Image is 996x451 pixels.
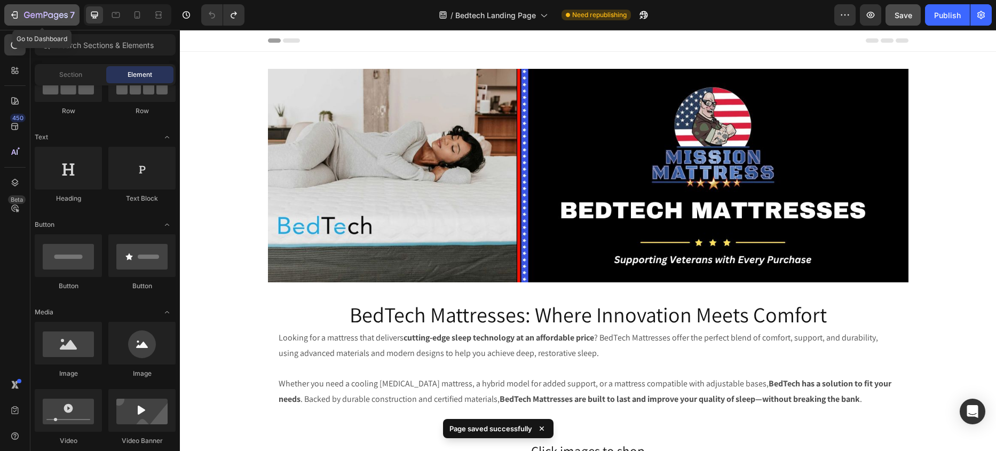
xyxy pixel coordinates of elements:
[35,132,48,142] span: Text
[8,195,26,204] div: Beta
[70,9,75,21] p: 7
[108,194,176,203] div: Text Block
[449,423,532,434] p: Page saved successfully
[895,11,912,20] span: Save
[159,129,176,146] span: Toggle open
[960,399,985,424] div: Open Intercom Messenger
[925,4,970,26] button: Publish
[4,4,80,26] button: 7
[35,436,102,446] div: Video
[201,4,244,26] div: Undo/Redo
[35,307,53,317] span: Media
[108,281,176,291] div: Button
[572,10,627,20] span: Need republishing
[159,216,176,233] span: Toggle open
[10,114,26,122] div: 450
[159,304,176,321] span: Toggle open
[35,369,102,378] div: Image
[450,10,453,21] span: /
[224,302,414,313] strong: cutting-edge sleep technology at an affordable price
[35,106,102,116] div: Row
[934,10,961,21] div: Publish
[99,346,718,377] p: Whether you need a cooling [MEDICAL_DATA] mattress, a hybrid model for added support, or a mattre...
[320,363,680,375] strong: BedTech Mattresses are built to last and improve your quality of sleep—without breaking the bank
[99,348,712,375] strong: BedTech has a solution to fit your needs
[108,369,176,378] div: Image
[35,220,54,230] span: Button
[59,70,82,80] span: Section
[35,194,102,203] div: Heading
[35,281,102,291] div: Button
[455,10,536,21] span: Bedtech Landing Page
[89,413,728,430] p: Click images to shop
[128,70,152,80] span: Element
[35,34,176,56] input: Search Sections & Elements
[886,4,921,26] button: Save
[108,436,176,446] div: Video Banner
[180,30,996,451] iframe: Design area
[108,106,176,116] div: Row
